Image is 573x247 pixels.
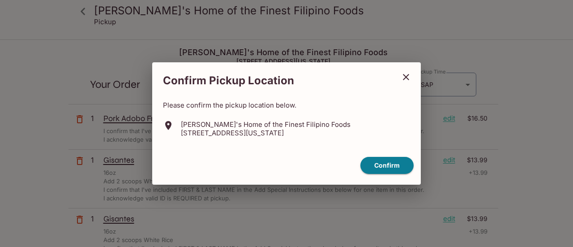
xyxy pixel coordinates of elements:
button: close [395,66,417,88]
p: [PERSON_NAME]'s Home of the Finest Filipino Foods [181,120,351,129]
p: Please confirm the pickup location below. [163,101,410,109]
h2: Confirm Pickup Location [152,69,395,92]
p: [STREET_ADDRESS][US_STATE] [181,129,351,137]
button: confirm [360,157,414,174]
